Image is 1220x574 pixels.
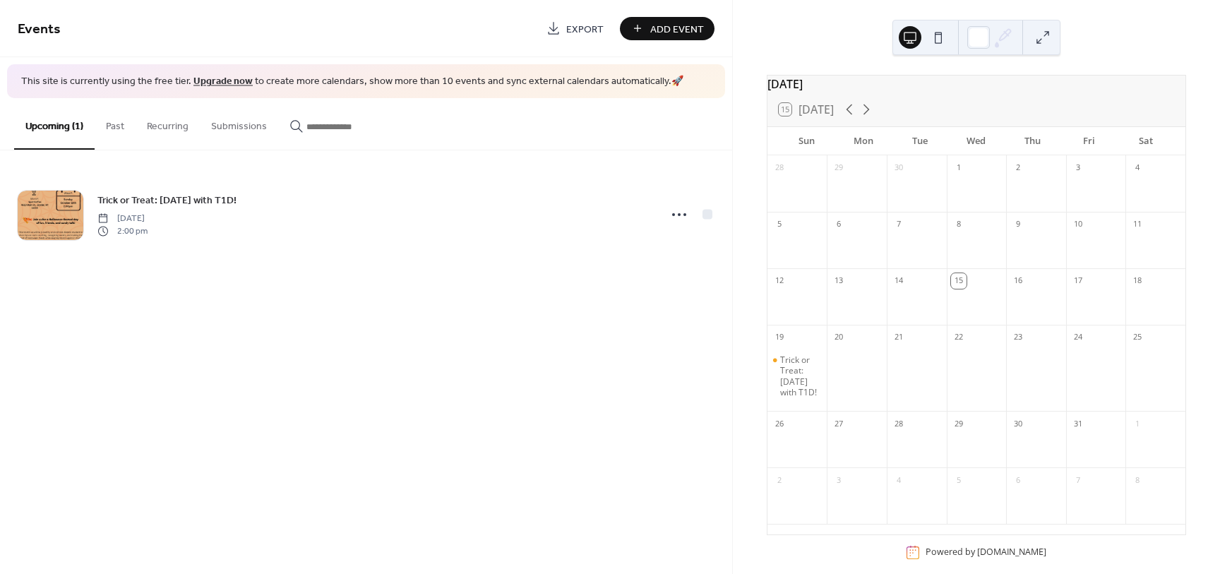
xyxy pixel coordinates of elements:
[951,160,967,176] div: 1
[891,217,907,232] div: 7
[620,17,714,40] button: Add Event
[1130,160,1145,176] div: 4
[831,160,847,176] div: 29
[772,273,787,289] div: 12
[95,98,136,148] button: Past
[136,98,200,148] button: Recurring
[1070,217,1086,232] div: 10
[831,273,847,289] div: 13
[14,98,95,150] button: Upcoming (1)
[891,160,907,176] div: 30
[1070,273,1086,289] div: 17
[780,354,822,398] div: Trick or Treat: [DATE] with T1D!
[891,416,907,431] div: 28
[1130,472,1145,488] div: 8
[951,273,967,289] div: 15
[1010,273,1026,289] div: 16
[1005,127,1061,155] div: Thu
[18,16,61,43] span: Events
[1070,472,1086,488] div: 7
[772,160,787,176] div: 28
[1010,160,1026,176] div: 2
[1010,330,1026,345] div: 23
[1010,472,1026,488] div: 6
[951,472,967,488] div: 5
[1130,330,1145,345] div: 25
[831,330,847,345] div: 20
[831,472,847,488] div: 3
[97,193,237,208] span: Trick or Treat: [DATE] with T1D!
[200,98,278,148] button: Submissions
[1070,160,1086,176] div: 3
[1070,416,1086,431] div: 31
[767,354,827,398] div: Trick or Treat: Halloween with T1D!
[97,212,148,225] span: [DATE]
[1010,217,1026,232] div: 9
[891,273,907,289] div: 14
[767,76,1185,92] div: [DATE]
[1070,330,1086,345] div: 24
[772,416,787,431] div: 26
[892,127,948,155] div: Tue
[831,217,847,232] div: 6
[891,330,907,345] div: 21
[951,330,967,345] div: 22
[835,127,892,155] div: Mon
[779,127,835,155] div: Sun
[951,416,967,431] div: 29
[1130,416,1145,431] div: 1
[193,72,253,91] a: Upgrade now
[566,22,604,37] span: Export
[97,225,148,238] span: 2:00 pm
[977,546,1046,558] a: [DOMAIN_NAME]
[891,472,907,488] div: 4
[772,217,787,232] div: 5
[772,330,787,345] div: 19
[21,75,683,89] span: This site is currently using the free tier. to create more calendars, show more than 10 events an...
[1130,217,1145,232] div: 11
[1061,127,1118,155] div: Fri
[831,416,847,431] div: 27
[1010,416,1026,431] div: 30
[926,546,1046,558] div: Powered by
[948,127,1005,155] div: Wed
[1118,127,1174,155] div: Sat
[650,22,704,37] span: Add Event
[97,192,237,208] a: Trick or Treat: [DATE] with T1D!
[536,17,614,40] a: Export
[1130,273,1145,289] div: 18
[951,217,967,232] div: 8
[772,472,787,488] div: 2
